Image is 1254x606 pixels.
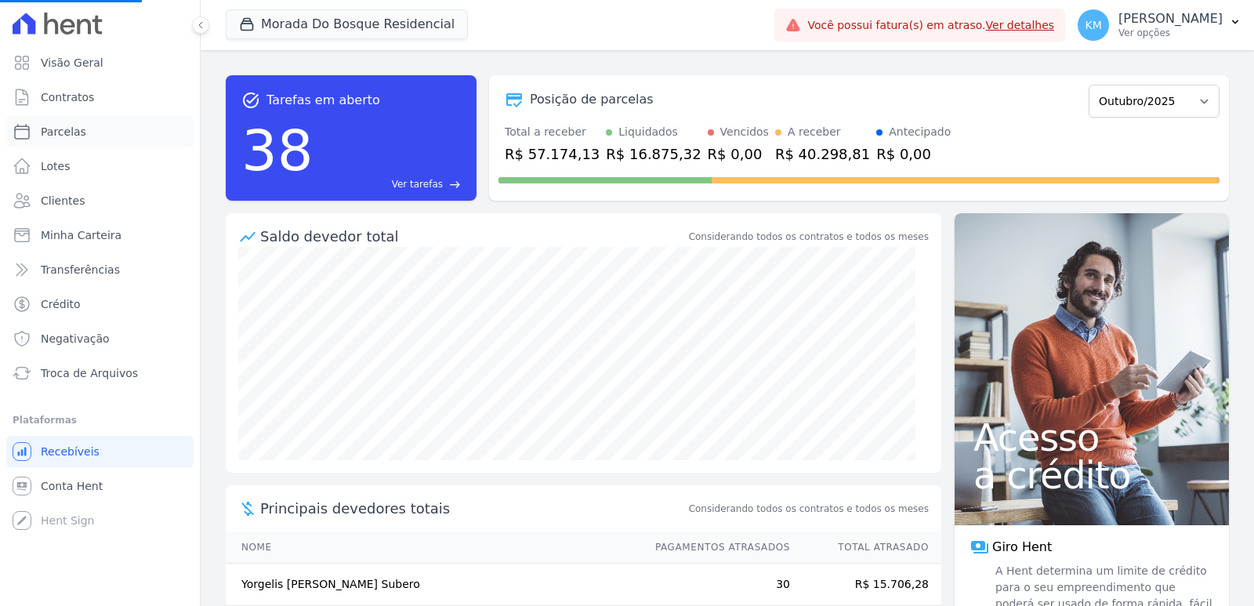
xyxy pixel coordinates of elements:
div: Plataformas [13,411,187,430]
span: Transferências [41,262,120,278]
a: Parcelas [6,116,194,147]
div: Vencidos [720,124,769,140]
p: [PERSON_NAME] [1118,11,1223,27]
button: Morada Do Bosque Residencial [226,9,468,39]
a: Transferências [6,254,194,285]
th: Total Atrasado [791,532,941,564]
span: Lotes [41,158,71,174]
td: R$ 15.706,28 [791,564,941,606]
a: Ver tarefas east [320,177,461,191]
div: R$ 40.298,81 [775,143,870,165]
div: Total a receber [505,124,600,140]
a: Troca de Arquivos [6,357,194,389]
div: Antecipado [889,124,951,140]
span: Crédito [41,296,81,312]
span: Clientes [41,193,85,209]
a: Ver detalhes [986,19,1055,31]
span: Ver tarefas [392,177,443,191]
span: Conta Hent [41,478,103,494]
div: Liquidados [618,124,678,140]
span: task_alt [241,91,260,110]
p: Ver opções [1118,27,1223,39]
span: KM [1085,20,1101,31]
td: Yorgelis [PERSON_NAME] Subero [226,564,640,606]
a: Visão Geral [6,47,194,78]
span: Giro Hent [992,538,1052,557]
span: Minha Carteira [41,227,121,243]
span: Tarefas em aberto [266,91,380,110]
td: 30 [640,564,791,606]
div: R$ 0,00 [708,143,769,165]
th: Pagamentos Atrasados [640,532,791,564]
a: Crédito [6,288,194,320]
span: Parcelas [41,124,86,140]
div: Considerando todos os contratos e todos os meses [689,230,929,244]
a: Recebíveis [6,436,194,467]
a: Contratos [6,82,194,113]
span: a crédito [973,456,1210,494]
span: Acesso [973,419,1210,456]
a: Negativação [6,323,194,354]
a: Clientes [6,185,194,216]
div: R$ 0,00 [876,143,951,165]
span: Principais devedores totais [260,498,686,519]
div: A receber [788,124,841,140]
div: 38 [241,110,313,191]
div: R$ 16.875,32 [606,143,701,165]
th: Nome [226,532,640,564]
span: Você possui fatura(s) em atraso. [807,17,1054,34]
div: Saldo devedor total [260,226,686,247]
span: Visão Geral [41,55,103,71]
a: Minha Carteira [6,220,194,251]
span: Considerando todos os contratos e todos os meses [689,502,929,516]
span: Contratos [41,89,94,105]
a: Conta Hent [6,470,194,502]
div: R$ 57.174,13 [505,143,600,165]
span: Negativação [41,331,110,347]
a: Lotes [6,151,194,182]
div: Posição de parcelas [530,90,654,109]
button: KM [PERSON_NAME] Ver opções [1065,3,1254,47]
span: Recebíveis [41,444,100,459]
span: Troca de Arquivos [41,365,138,381]
span: east [449,179,461,191]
